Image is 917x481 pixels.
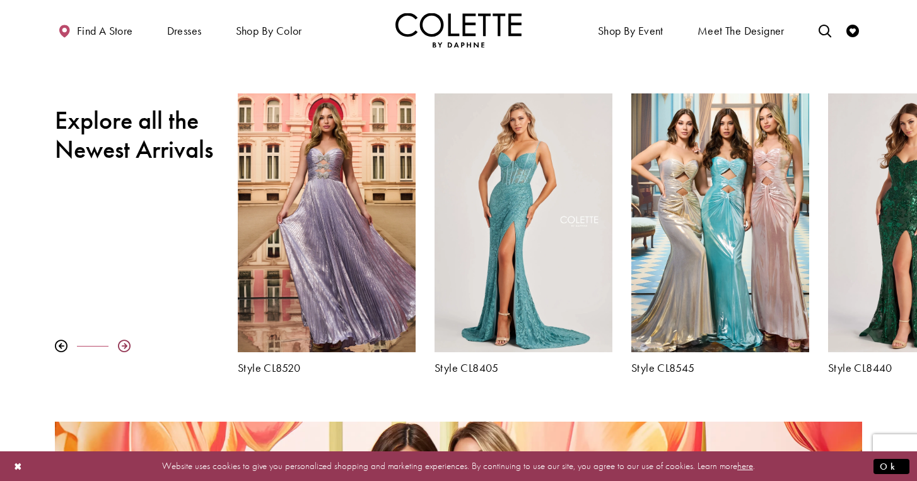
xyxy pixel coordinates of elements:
[698,25,785,37] span: Meet the designer
[91,458,826,475] p: Website uses cookies to give you personalized shopping and marketing experiences. By continuing t...
[395,13,522,47] a: Visit Home Page
[167,25,202,37] span: Dresses
[815,13,834,47] a: Toggle search
[843,13,862,47] a: Check Wishlist
[77,25,133,37] span: Find a store
[395,13,522,47] img: Colette by Daphne
[228,84,425,384] div: Colette by Daphne Style No. CL8520
[238,362,416,374] a: Style CL8520
[622,84,819,384] div: Colette by Daphne Style No. CL8545
[873,458,909,474] button: Submit Dialog
[694,13,788,47] a: Meet the designer
[631,93,809,352] a: Visit Colette by Daphne Style No. CL8545 Page
[164,13,205,47] span: Dresses
[631,362,809,374] a: Style CL8545
[55,106,219,164] h2: Explore all the Newest Arrivals
[737,460,753,472] a: here
[435,362,612,374] a: Style CL8405
[233,13,305,47] span: Shop by color
[595,13,667,47] span: Shop By Event
[425,84,622,384] div: Colette by Daphne Style No. CL8405
[236,25,302,37] span: Shop by color
[435,93,612,352] a: Visit Colette by Daphne Style No. CL8405 Page
[8,455,29,477] button: Close Dialog
[238,93,416,352] a: Visit Colette by Daphne Style No. CL8520 Page
[55,13,136,47] a: Find a store
[598,25,663,37] span: Shop By Event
